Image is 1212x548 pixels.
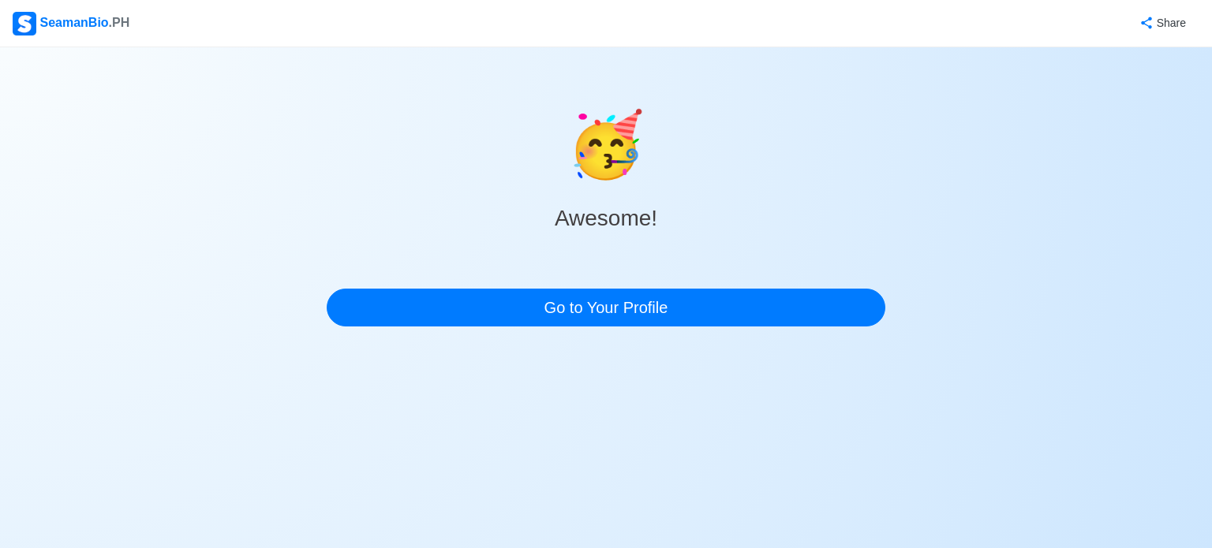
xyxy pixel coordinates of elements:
h3: Awesome! [555,205,657,232]
span: celebrate [567,98,645,192]
img: Logo [13,12,36,35]
a: Go to Your Profile [327,289,885,326]
div: SeamanBio [13,12,129,35]
span: .PH [109,16,130,29]
button: Share [1124,8,1199,39]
